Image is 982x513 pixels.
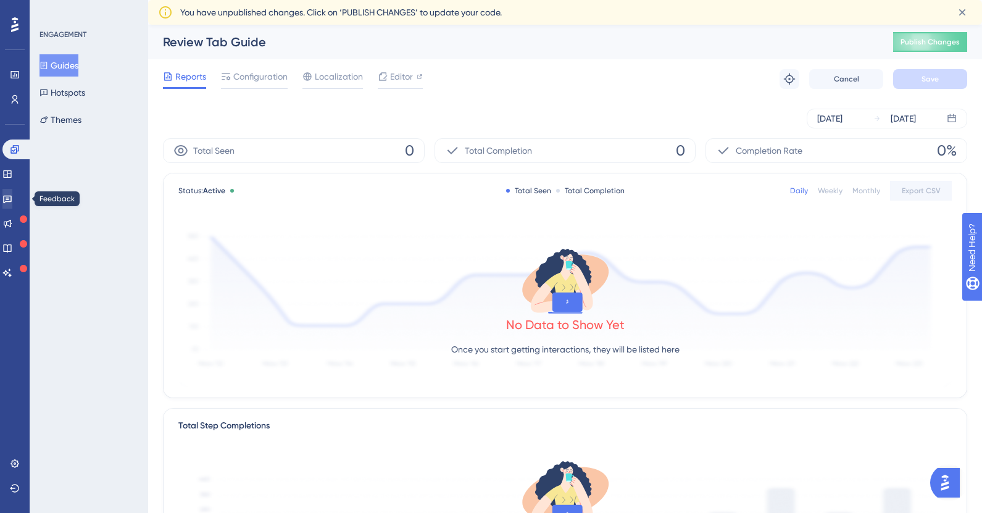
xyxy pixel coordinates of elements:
[922,74,939,84] span: Save
[315,69,363,84] span: Localization
[405,141,414,161] span: 0
[834,74,859,84] span: Cancel
[29,3,77,18] span: Need Help?
[901,37,960,47] span: Publish Changes
[193,143,235,158] span: Total Seen
[890,181,952,201] button: Export CSV
[506,186,551,196] div: Total Seen
[40,81,85,104] button: Hotspots
[818,186,843,196] div: Weekly
[902,186,941,196] span: Export CSV
[891,111,916,126] div: [DATE]
[556,186,625,196] div: Total Completion
[40,30,86,40] div: ENGAGEMENT
[676,141,685,161] span: 0
[451,342,680,357] p: Once you start getting interactions, they will be listed here
[937,141,957,161] span: 0%
[817,111,843,126] div: [DATE]
[852,186,880,196] div: Monthly
[203,186,225,195] span: Active
[893,32,967,52] button: Publish Changes
[178,419,270,433] div: Total Step Completions
[930,464,967,501] iframe: UserGuiding AI Assistant Launcher
[40,54,78,77] button: Guides
[390,69,413,84] span: Editor
[736,143,802,158] span: Completion Rate
[809,69,883,89] button: Cancel
[175,69,206,84] span: Reports
[465,143,532,158] span: Total Completion
[893,69,967,89] button: Save
[233,69,288,84] span: Configuration
[180,5,502,20] span: You have unpublished changes. Click on ‘PUBLISH CHANGES’ to update your code.
[506,316,625,333] div: No Data to Show Yet
[178,186,225,196] span: Status:
[40,109,81,131] button: Themes
[163,33,862,51] div: Review Tab Guide
[790,186,808,196] div: Daily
